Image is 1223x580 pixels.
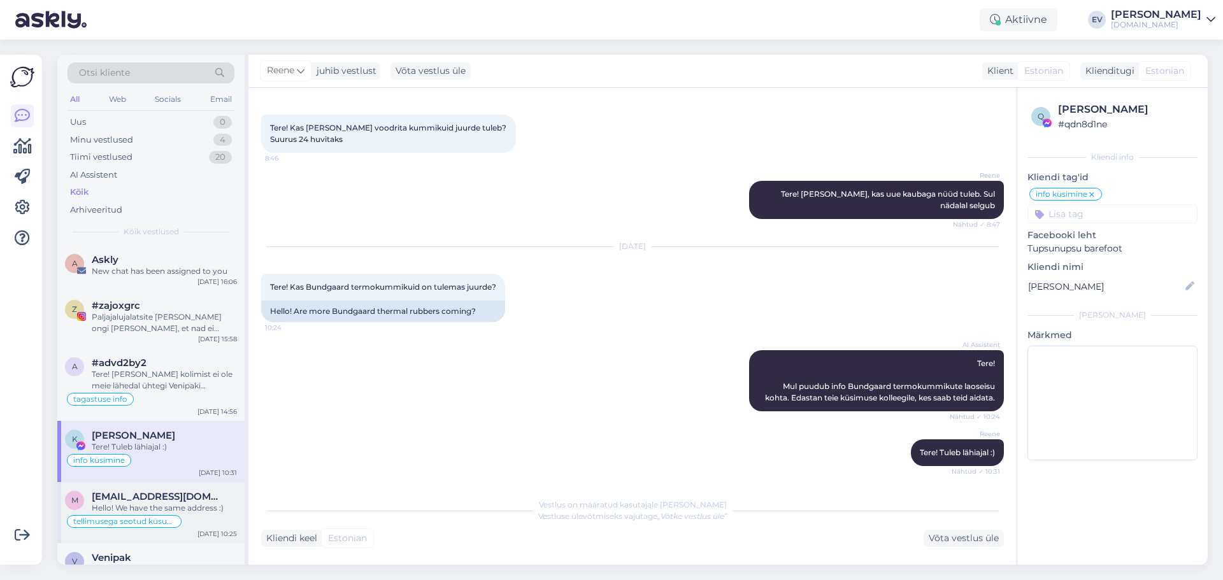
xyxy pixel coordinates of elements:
input: Lisa nimi [1028,279,1183,294]
span: Nähtud ✓ 10:31 [952,467,1000,476]
span: A [72,258,78,268]
span: AI Assistent [952,340,1000,350]
div: Kõik [70,186,89,199]
span: Reene [952,171,1000,180]
div: [DATE] 14:56 [197,407,237,416]
span: Reene [267,64,294,78]
span: Askly [92,254,118,265]
div: Klienditugi [1080,64,1134,78]
div: Hello! Are more Bundgaard thermal rubbers coming? [261,301,505,322]
div: juhib vestlust [311,64,376,78]
div: 4 [213,134,232,146]
span: Nähtud ✓ 10:24 [950,412,1000,421]
div: Kliendi keel [261,532,317,545]
span: Venipak [92,552,131,563]
div: [PERSON_NAME] [1027,309,1198,321]
div: AI Assistent [70,169,117,181]
span: Estonian [1145,64,1184,78]
p: Facebooki leht [1027,229,1198,242]
div: 20 [209,151,232,164]
span: 8:46 [265,153,313,163]
span: tagastuse info [73,395,127,403]
div: Kliendi info [1027,152,1198,163]
div: Võta vestlus üle [390,62,471,80]
div: Arhiveeritud [70,204,122,216]
span: Tere! Kas [PERSON_NAME] voodrita kummikuid juurde tuleb? Suurus 24 huvitaks [270,123,508,144]
div: Socials [152,91,183,108]
span: Nähtud ✓ 8:47 [952,220,1000,229]
span: #zajoxgrc [92,300,140,311]
div: [DATE] 16:06 [197,277,237,286]
div: Web [106,91,129,108]
div: [DATE] [261,241,1004,252]
div: # qdn8d1ne [1058,117,1194,131]
span: Reene [952,429,1000,439]
div: [DOMAIN_NAME] [1111,20,1201,30]
p: Tupsunupsu barefoot [1027,242,1198,255]
div: Aktiivne [980,8,1057,31]
span: Otsi kliente [79,66,130,80]
span: V [72,556,77,566]
div: All [68,91,82,108]
a: [PERSON_NAME][DOMAIN_NAME] [1111,10,1215,30]
span: m [71,495,78,505]
div: Paljajalujalatsite [PERSON_NAME] ongi [PERSON_NAME], et nad ei toetaks kuidagi jalgu. Et jalg saa... [92,311,237,334]
div: Email [208,91,234,108]
div: Klient [982,64,1013,78]
div: [DATE] 15:58 [198,334,237,344]
img: Askly Logo [10,65,34,89]
p: Märkmed [1027,329,1198,342]
div: EV [1088,11,1106,29]
span: Estonian [328,532,367,545]
span: info küsimine [1036,190,1087,198]
input: Lisa tag [1027,204,1198,223]
span: K [72,434,78,444]
span: Vestlus on määratud kasutajale [PERSON_NAME] [539,500,727,509]
div: New chat has been assigned to you [92,265,237,277]
span: #advd2by2 [92,357,147,369]
span: a [72,362,78,371]
div: Minu vestlused [70,134,133,146]
span: info küsimine [73,456,125,464]
div: Hello! We have the same address :) [92,502,237,514]
div: Tere! [PERSON_NAME] kolimist ei ole meie lähedal ühtegi Venipaki automaati ja seetõttu me tagastu... [92,369,237,392]
div: Võta vestlus üle [924,530,1004,547]
div: [DATE] 10:31 [199,468,237,477]
div: [PERSON_NAME] [1058,102,1194,117]
span: 10:24 [265,323,313,332]
span: Tere! [PERSON_NAME], kas uue kaubaga nüüd tuleb. Sul nädalal selgub [781,189,997,210]
div: 0 [213,116,232,129]
div: Tiimi vestlused [70,151,132,164]
span: Tere! Tuleb lähiajal :) [920,448,995,457]
p: Kliendi tag'id [1027,171,1198,184]
span: Tere! Kas Bundgaard termokummikuid on tulemas juurde? [270,282,496,292]
span: maroni10@hotmail.com [92,491,224,502]
span: Vestluse ülevõtmiseks vajutage [538,511,727,521]
span: Estonian [1024,64,1063,78]
div: [PERSON_NAME] [1111,10,1201,20]
span: Kadri Kivi [92,430,175,441]
span: z [72,304,77,314]
div: [DATE] 10:25 [197,529,237,539]
span: tellimusega seotud küsumus [73,518,175,525]
span: Kõik vestlused [124,226,179,237]
span: q [1038,111,1044,121]
p: Kliendi nimi [1027,260,1198,274]
i: „Võtke vestlus üle” [657,511,727,521]
div: Uus [70,116,86,129]
div: Tere! Tuleb lähiajal :) [92,441,237,453]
